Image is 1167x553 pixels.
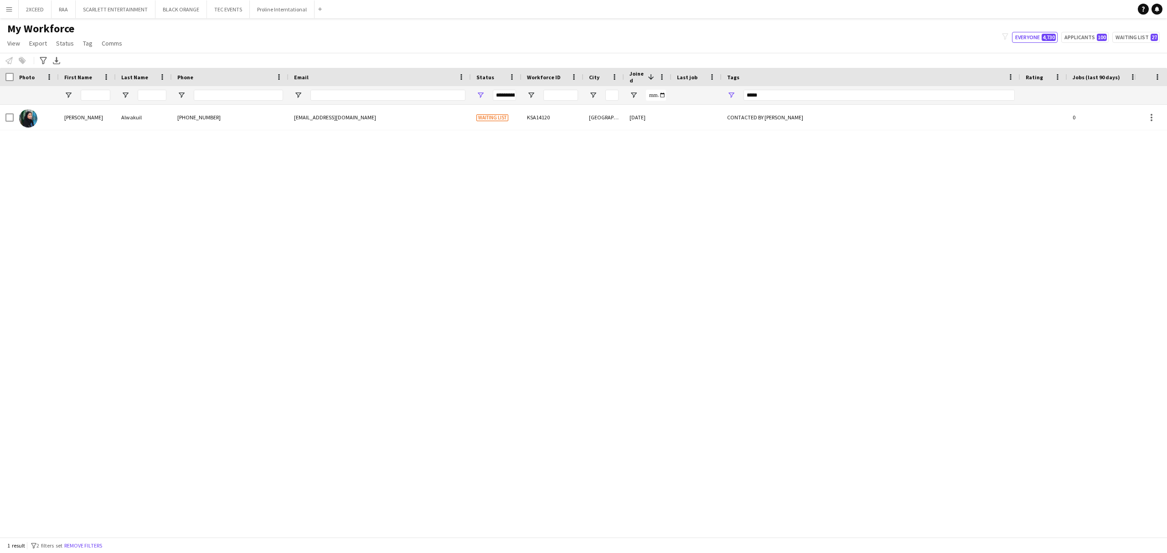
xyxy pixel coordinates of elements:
div: [EMAIL_ADDRESS][DOMAIN_NAME] [289,105,471,130]
span: 2 filters set [36,542,62,549]
span: Joined [630,70,644,84]
button: 2XCEED [19,0,52,18]
a: Comms [98,37,126,49]
span: Workforce ID [527,74,561,81]
input: Workforce ID Filter Input [543,90,578,101]
span: Jobs (last 90 days) [1073,74,1120,81]
app-action-btn: Advanced filters [38,55,49,66]
button: Proline Interntational [250,0,315,18]
span: Email [294,74,309,81]
div: [GEOGRAPHIC_DATA] [583,105,624,130]
button: Open Filter Menu [527,91,535,99]
div: [DATE] [624,105,671,130]
button: Open Filter Menu [121,91,129,99]
button: Open Filter Menu [64,91,72,99]
app-action-btn: Export XLSX [51,55,62,66]
button: Remove filters [62,541,104,551]
button: TEC EVENTS [207,0,250,18]
button: Open Filter Menu [630,91,638,99]
button: Applicants100 [1061,32,1109,43]
span: Photo [19,74,35,81]
span: City [589,74,599,81]
button: SCARLETT ENTERTAINMENT [76,0,155,18]
span: Last job [677,74,697,81]
button: Open Filter Menu [177,91,186,99]
a: View [4,37,24,49]
button: Open Filter Menu [476,91,485,99]
span: 27 [1151,34,1158,41]
button: Open Filter Menu [727,91,735,99]
span: Export [29,39,47,47]
span: Tags [727,74,739,81]
div: [PHONE_NUMBER] [172,105,289,130]
button: Everyone4,730 [1012,32,1058,43]
span: First Name [64,74,92,81]
img: Sarah Alwakuil [19,109,37,128]
input: Tags Filter Input [744,90,1015,101]
button: Open Filter Menu [589,91,597,99]
a: Tag [79,37,96,49]
a: Status [52,37,77,49]
div: KSA14120 [522,105,583,130]
input: Last Name Filter Input [138,90,166,101]
button: Waiting list27 [1112,32,1160,43]
input: Phone Filter Input [194,90,283,101]
input: City Filter Input [605,90,619,101]
span: My Workforce [7,22,74,36]
a: Export [26,37,51,49]
span: Last Name [121,74,148,81]
span: Waiting list [476,114,508,121]
span: Rating [1026,74,1043,81]
span: Status [476,74,494,81]
span: 100 [1097,34,1107,41]
button: Open Filter Menu [294,91,302,99]
span: 4,730 [1042,34,1056,41]
input: Joined Filter Input [646,90,666,101]
span: View [7,39,20,47]
div: [PERSON_NAME] [59,105,116,130]
div: 0 [1067,105,1142,130]
span: Phone [177,74,193,81]
button: RAA [52,0,76,18]
div: CONTACTED BY [PERSON_NAME] [722,105,1020,130]
button: BLACK ORANGE [155,0,207,18]
span: Comms [102,39,122,47]
input: First Name Filter Input [81,90,110,101]
div: Alwakuil [116,105,172,130]
span: Tag [83,39,93,47]
span: Status [56,39,74,47]
input: Email Filter Input [310,90,465,101]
